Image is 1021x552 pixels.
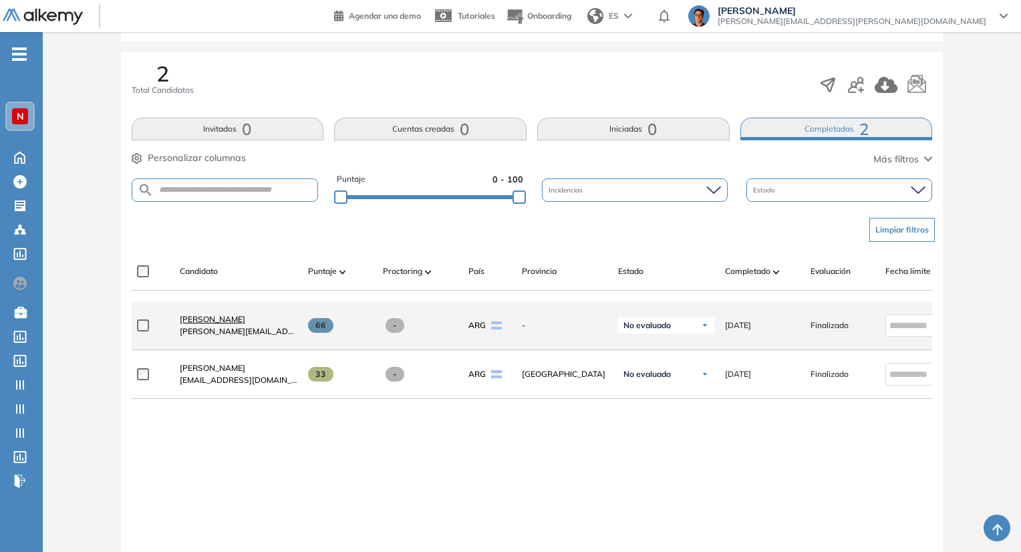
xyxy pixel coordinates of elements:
[869,218,935,242] button: Limpiar filtros
[308,318,334,333] span: 66
[132,151,246,165] button: Personalizar columnas
[618,265,643,277] span: Estado
[725,265,770,277] span: Completado
[773,270,780,274] img: [missing "en.ARROW_ALT" translation]
[549,185,585,195] span: Incidencias
[506,2,571,31] button: Onboarding
[180,325,297,337] span: [PERSON_NAME][EMAIL_ADDRESS][PERSON_NAME][DOMAIN_NAME]
[132,118,324,140] button: Invitados0
[718,16,986,27] span: [PERSON_NAME][EMAIL_ADDRESS][PERSON_NAME][DOMAIN_NAME]
[624,13,632,19] img: arrow
[811,319,849,331] span: Finalizado
[811,368,849,380] span: Finalizado
[492,173,523,186] span: 0 - 100
[12,53,27,55] i: -
[458,11,495,21] span: Tutoriales
[334,118,527,140] button: Cuentas creadas0
[180,314,245,324] span: [PERSON_NAME]
[873,152,932,166] button: Más filtros
[725,319,751,331] span: [DATE]
[334,7,421,23] a: Agendar una demo
[522,368,607,380] span: [GEOGRAPHIC_DATA]
[522,319,607,331] span: -
[522,265,557,277] span: Provincia
[623,320,671,331] span: No evaluado
[873,152,919,166] span: Más filtros
[753,185,778,195] span: Estado
[349,11,421,21] span: Agendar una demo
[587,8,603,24] img: world
[885,265,931,277] span: Fecha límite
[542,178,728,202] div: Incidencias
[468,265,484,277] span: País
[701,370,709,378] img: Ícono de flecha
[811,265,851,277] span: Evaluación
[746,178,932,202] div: Estado
[308,367,334,382] span: 33
[132,84,194,96] span: Total Candidatos
[180,374,297,386] span: [EMAIL_ADDRESS][DOMAIN_NAME]
[468,319,486,331] span: ARG
[386,318,405,333] span: -
[623,369,671,380] span: No evaluado
[386,367,405,382] span: -
[527,11,571,21] span: Onboarding
[609,10,619,22] span: ES
[537,118,730,140] button: Iniciadas0
[718,5,986,16] span: [PERSON_NAME]
[148,151,246,165] span: Personalizar columnas
[3,9,83,25] img: Logo
[725,368,751,380] span: [DATE]
[337,173,366,186] span: Puntaje
[17,111,24,122] span: N
[383,265,422,277] span: Proctoring
[491,321,502,329] img: ARG
[180,313,297,325] a: [PERSON_NAME]
[740,118,933,140] button: Completadas2
[468,368,486,380] span: ARG
[339,270,346,274] img: [missing "en.ARROW_ALT" translation]
[491,370,502,378] img: ARG
[701,321,709,329] img: Ícono de flecha
[180,363,245,373] span: [PERSON_NAME]
[156,63,169,84] span: 2
[308,265,337,277] span: Puntaje
[138,182,154,198] img: SEARCH_ALT
[425,270,432,274] img: [missing "en.ARROW_ALT" translation]
[180,362,297,374] a: [PERSON_NAME]
[180,265,218,277] span: Candidato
